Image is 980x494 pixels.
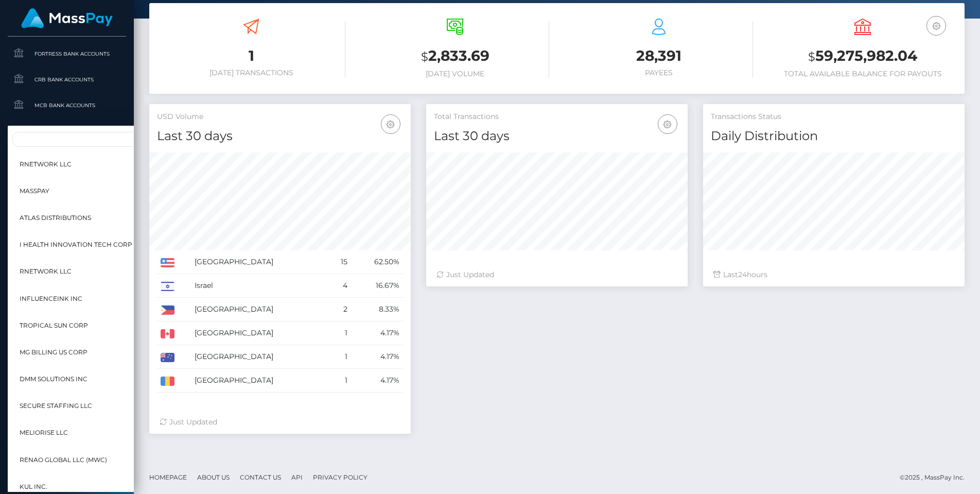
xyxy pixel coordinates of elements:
td: [GEOGRAPHIC_DATA] [191,250,329,274]
td: 4.17% [351,369,403,393]
h3: 59,275,982.04 [768,46,957,67]
input: Search [12,132,204,147]
td: 8.33% [351,298,403,321]
h6: [DATE] Transactions [157,69,345,77]
span: Tropical Sun Corp [20,319,88,332]
a: Privacy Policy [309,469,372,485]
td: 1 [329,321,351,345]
td: 4.17% [351,345,403,369]
a: Homepage [145,469,191,485]
div: Just Updated [160,417,400,428]
td: [GEOGRAPHIC_DATA] [191,345,329,369]
small: $ [421,49,428,64]
td: 15 [329,250,351,274]
span: MCB Bank Accounts [12,99,122,111]
td: [GEOGRAPHIC_DATA] [191,369,329,393]
span: CRB Bank Accounts [12,74,122,86]
td: 4.17% [351,321,403,345]
small: $ [808,49,815,64]
a: Contact Us [236,469,285,485]
img: AU.png [161,353,174,362]
td: 2 [329,298,351,321]
span: rNetwork LLC [20,265,72,278]
h4: Last 30 days [157,127,403,145]
div: © 2025 , MassPay Inc. [900,472,972,483]
a: MyEUPay Bank Accounts [8,120,126,142]
span: 24 [738,270,747,279]
a: About Us [193,469,234,485]
img: CA.png [161,329,174,338]
h4: Daily Distribution [711,127,957,145]
span: Secure Staffing LLC [20,399,92,413]
img: IL.png [161,282,174,291]
h3: 2,833.69 [361,46,549,67]
span: InfluenceInk Inc [20,292,82,305]
h5: USD Volume [157,112,403,122]
span: Meliorise LLC [20,426,68,439]
a: API [287,469,307,485]
span: DMM Solutions Inc [20,372,87,386]
h6: Total Available Balance for Payouts [768,70,957,78]
span: Atlas Distributions [20,211,91,225]
h6: [DATE] Volume [361,70,549,78]
div: Last hours [713,269,954,280]
h5: Total Transactions [434,112,680,122]
img: PH.png [161,305,174,315]
h5: Transactions Status [711,112,957,122]
a: CRB Bank Accounts [8,69,126,91]
img: RO.png [161,377,174,386]
img: MassPay Logo [21,8,113,28]
a: Fortress Bank Accounts [8,43,126,65]
td: Israel [191,274,329,298]
td: 16.67% [351,274,403,298]
td: 62.50% [351,250,403,274]
span: I HEALTH INNOVATION TECH CORP [20,238,132,251]
td: 1 [329,369,351,393]
td: 1 [329,345,351,369]
span: MassPay [20,184,49,198]
span: MG Billing US Corp [20,346,87,359]
span: Kul Inc. [20,480,47,493]
td: 4 [329,274,351,298]
h4: Last 30 days [434,127,680,145]
h6: Payees [565,69,753,77]
div: Just Updated [436,269,677,280]
span: Fortress Bank Accounts [12,48,122,60]
td: [GEOGRAPHIC_DATA] [191,321,329,345]
span: Renao Global LLC (MWC) [20,453,107,467]
td: [GEOGRAPHIC_DATA] [191,298,329,321]
h3: 28,391 [565,46,753,66]
a: MCB Bank Accounts [8,94,126,116]
img: US.png [161,258,174,267]
h3: 1 [157,46,345,66]
span: RNetwork LLC [20,158,72,171]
